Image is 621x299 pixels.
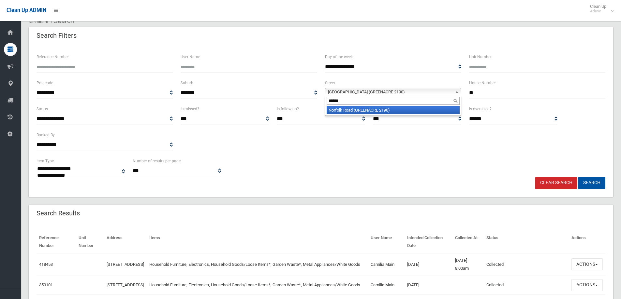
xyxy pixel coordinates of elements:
td: [DATE] [405,276,452,294]
td: Household Furniture, Electronics, Household Goods/Loose Items*, Garden Waste*, Metal Appliances/W... [147,253,368,276]
a: Clear Search [535,177,577,189]
label: Status [37,105,48,113]
label: House Number [469,79,496,87]
td: Household Furniture, Electronics, Household Goods/Loose Items*, Garden Waste*, Metal Appliances/W... [147,276,368,294]
td: [DATE] 8:00am [452,253,483,276]
label: Day of the week [325,53,353,61]
label: Is missed? [181,105,199,113]
label: Is oversized? [469,105,492,113]
label: Is follow up? [277,105,299,113]
th: Reference Number [37,231,76,253]
button: Search [578,177,605,189]
label: Postcode [37,79,53,87]
label: User Name [181,53,200,61]
label: Number of results per page [133,157,181,165]
td: Collected [484,276,569,294]
a: [STREET_ADDRESS] [107,282,144,287]
td: Collected [484,253,569,276]
header: Search Filters [29,29,84,42]
label: Reference Number [37,53,69,61]
span: Clean Up [587,4,613,14]
th: Intended Collection Date [405,231,452,253]
span: [GEOGRAPHIC_DATA] (GREENACRE 2190) [328,88,452,96]
li: k Road (GREENACRE 2190) [327,106,460,114]
th: Unit Number [76,231,104,253]
td: Camilia Main [368,253,405,276]
th: Collected At [452,231,483,253]
td: Camilia Main [368,276,405,294]
a: 350101 [39,282,53,287]
label: Item Type [37,157,54,165]
header: Search Results [29,207,88,220]
td: [DATE] [405,253,452,276]
label: Unit Number [469,53,492,61]
span: Clean Up ADMIN [7,7,46,13]
button: Actions [571,258,603,270]
button: Actions [571,279,603,291]
a: [STREET_ADDRESS] [107,262,144,267]
em: Norfol [329,108,340,113]
li: Search [49,15,74,27]
small: Admin [590,9,606,14]
th: Actions [569,231,605,253]
a: Dashboard [29,20,48,24]
th: Items [147,231,368,253]
label: Suburb [181,79,193,87]
label: Street [325,79,335,87]
th: Address [104,231,147,253]
label: Booked By [37,131,55,139]
th: Status [484,231,569,253]
a: 418453 [39,262,53,267]
th: User Name [368,231,405,253]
